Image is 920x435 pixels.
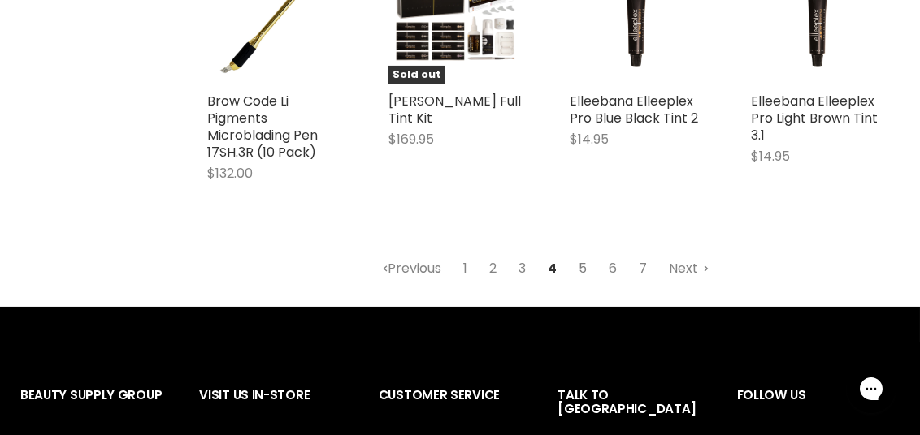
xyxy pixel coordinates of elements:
a: Elleebana Elleeplex Pro Blue Black Tint 2 [570,92,698,127]
a: Elleebana Elleeplex Pro Light Brown Tint 3.1 [751,92,878,144]
span: Sold out [388,66,445,84]
a: Previous [373,254,451,283]
a: 3 [510,254,536,283]
span: $14.95 [570,130,609,149]
a: 6 [601,254,627,283]
iframe: Gorgias live chat messenger [839,359,904,419]
a: [PERSON_NAME] Full Tint Kit [388,92,521,127]
a: Next [661,254,718,283]
span: $14.95 [751,147,790,166]
a: 5 [571,254,597,283]
a: 1 [455,254,477,283]
a: Brow Code Li Pigments Microblading Pen 17SH.3R (10 Pack) [207,92,318,162]
a: 7 [631,254,657,283]
span: $169.95 [388,130,434,149]
a: 2 [481,254,506,283]
span: $132.00 [207,164,253,183]
span: 4 [540,254,566,283]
